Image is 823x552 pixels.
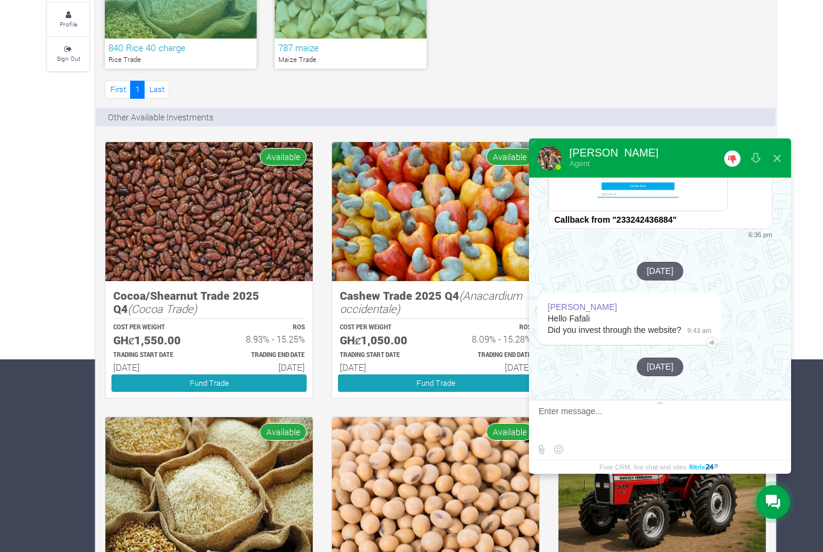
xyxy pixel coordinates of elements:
[278,42,423,53] h6: 787 maize
[340,288,522,317] i: (Anacardium occidentale)
[340,351,425,360] p: Estimated Trading Start Date
[486,423,533,441] span: Available
[111,374,307,392] a: Fund Trade
[108,55,253,65] p: Rice Trade
[57,54,80,63] small: Sign Out
[340,289,531,316] h5: Cashew Trade 2025 Q4
[766,144,788,173] button: Close widget
[742,229,772,240] span: 6:36 pm
[60,20,77,28] small: Profile
[144,81,169,98] a: Last
[637,358,683,376] div: [DATE]
[446,323,531,332] p: ROS
[446,362,531,373] h6: [DATE]
[113,333,198,347] h5: GHȼ1,550.00
[220,323,305,332] p: ROS
[113,323,198,332] p: COST PER WEIGHT
[548,211,772,228] div: Callback from "233242436884"
[105,81,131,98] a: First
[278,55,423,65] p: Maize Trade
[105,142,313,281] img: growforme image
[260,423,307,441] span: Available
[332,142,539,281] img: growforme image
[338,374,533,392] a: Fund Trade
[47,3,89,36] a: Profile
[340,362,425,373] h6: [DATE]
[113,362,198,373] h6: [DATE]
[108,111,213,123] p: Other Available Investments
[130,81,145,98] a: 1
[113,289,305,316] h5: Cocoa/Shearnut Trade 2025 Q4
[113,351,198,360] p: Estimated Trading Start Date
[486,148,533,166] span: Available
[220,333,305,344] h6: 8.93% - 15.25%
[446,351,531,360] p: Estimated Trading End Date
[105,81,169,98] nav: Page Navigation
[548,302,617,313] div: [PERSON_NAME]
[340,333,425,347] h5: GHȼ1,050.00
[599,460,686,474] span: Free CRM, live chat and sites
[128,301,197,316] i: (Cocoa Trade)
[551,442,566,457] button: Select emoticon
[569,147,659,158] div: [PERSON_NAME]
[745,144,766,173] button: Download conversation history
[681,324,712,336] span: 9:43 am
[220,362,305,373] h6: [DATE]
[569,158,659,169] div: Agent
[446,333,531,344] h6: 8.09% - 15.28%
[220,351,305,360] p: Estimated Trading End Date
[721,144,743,173] button: Rate our service
[108,42,253,53] h6: 840 Rice 40 charge
[47,37,89,70] a: Sign Out
[599,460,721,474] a: Free CRM, live chat and sites
[637,262,683,281] div: [DATE]
[548,314,681,335] span: Hello Fafali Did you invest through the website?
[534,442,549,457] label: Send file
[260,148,307,166] span: Available
[340,323,425,332] p: COST PER WEIGHT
